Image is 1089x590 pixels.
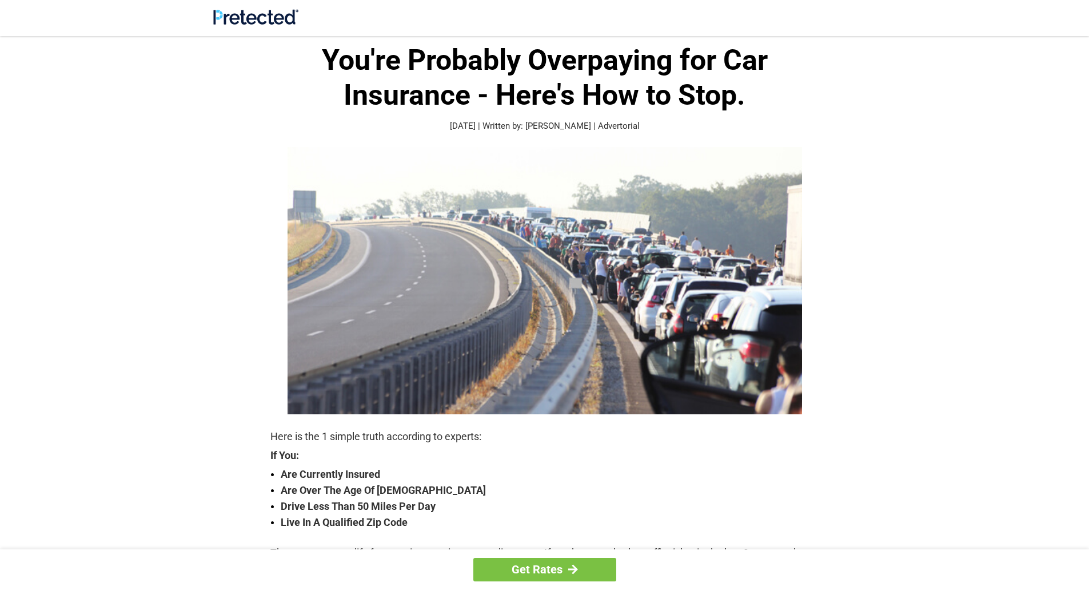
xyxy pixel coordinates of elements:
[281,498,819,514] strong: Drive Less Than 50 Miles Per Day
[270,450,819,461] strong: If You:
[213,16,298,27] a: Site Logo
[270,43,819,113] h1: You're Probably Overpaying for Car Insurance - Here's How to Stop.
[213,9,298,25] img: Site Logo
[473,558,616,581] a: Get Rates
[270,429,819,445] p: Here is the 1 simple truth according to experts:
[281,466,819,482] strong: Are Currently Insured
[281,514,819,530] strong: Live In A Qualified Zip Code
[270,545,819,577] p: Then you may qualify for massive auto insurance discounts. If you have not had a traffic ticket i...
[281,482,819,498] strong: Are Over The Age Of [DEMOGRAPHIC_DATA]
[270,120,819,133] p: [DATE] | Written by: [PERSON_NAME] | Advertorial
